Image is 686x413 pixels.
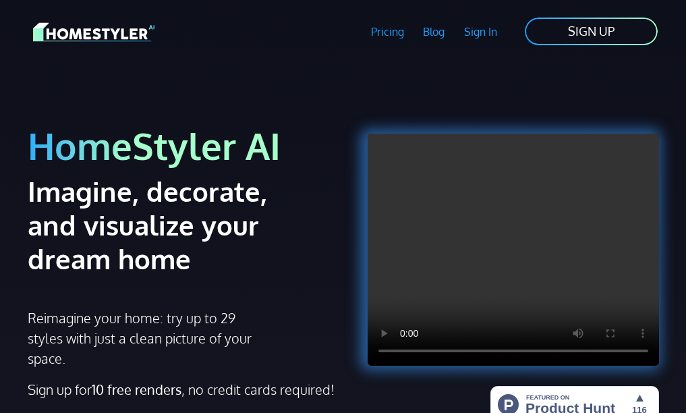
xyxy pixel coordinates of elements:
[28,308,258,368] p: Reimagine your home: try up to 29 styles with just a clean picture of your space.
[33,20,154,44] img: HomeStyler AI logo
[28,379,335,400] p: Sign up for , no credit cards required!
[455,16,507,47] a: Sign In
[28,123,335,169] h1: HomeStyler AI
[28,174,274,275] h2: Imagine, decorate, and visualize your dream home
[92,381,181,398] strong: 10 free renders
[523,16,659,47] a: SIGN UP
[413,16,455,47] a: Blog
[361,16,413,47] a: Pricing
